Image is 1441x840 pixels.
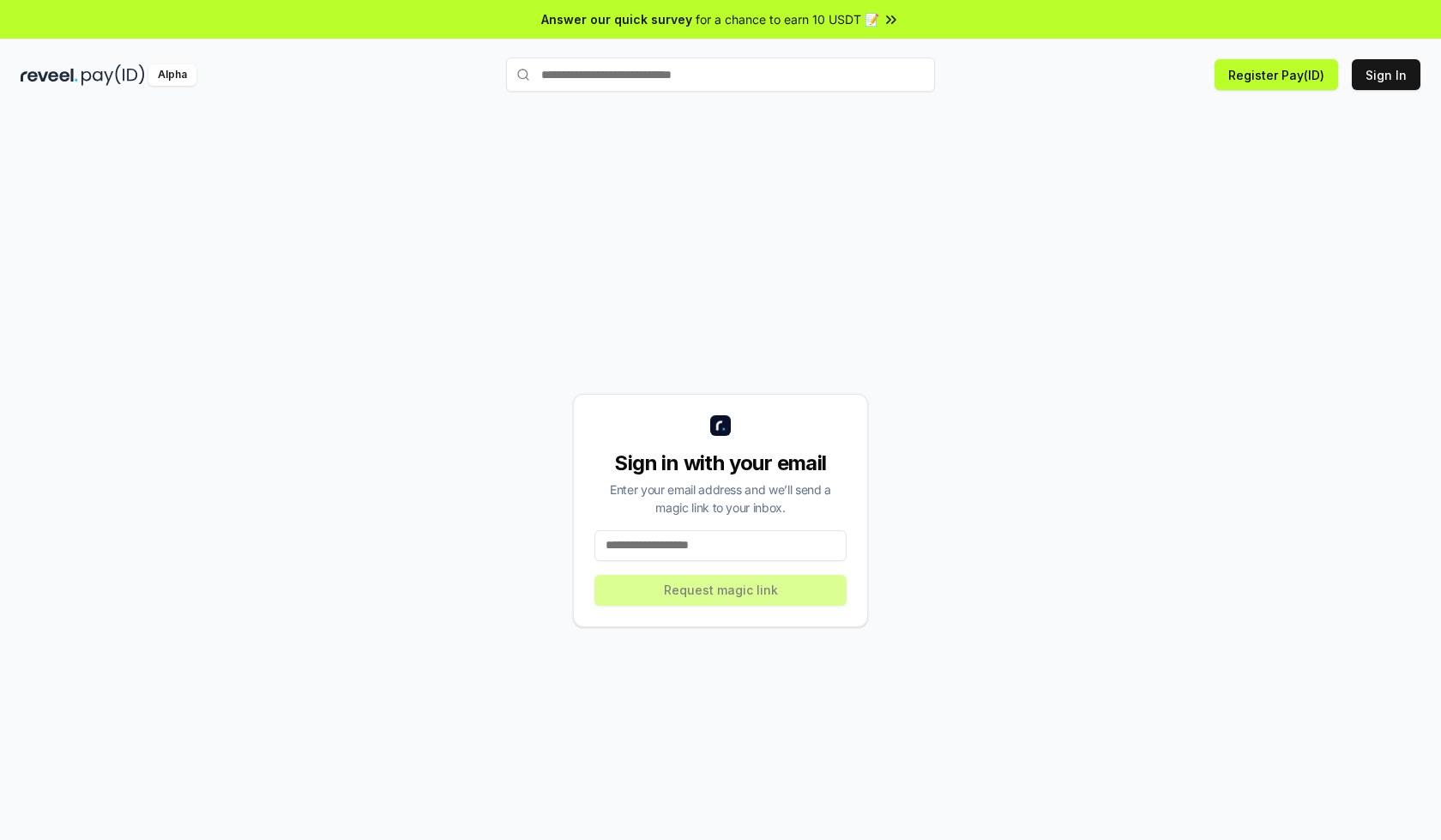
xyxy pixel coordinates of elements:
span: Answer our quick survey [541,10,692,28]
img: pay_id [81,64,145,86]
button: Register Pay(ID) [1215,59,1338,90]
button: Sign In [1352,59,1420,90]
div: Enter your email address and we’ll send a magic link to your inbox. [594,480,847,517]
img: reveel_dark [21,64,78,86]
div: Sign in with your email [594,450,847,477]
img: logo_small [710,415,731,436]
div: Alpha [148,64,196,86]
span: for a chance to earn 10 USDT 📝 [696,10,879,28]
